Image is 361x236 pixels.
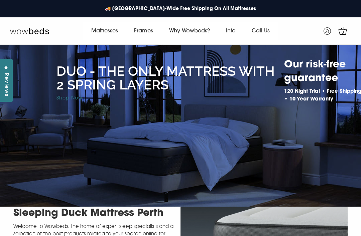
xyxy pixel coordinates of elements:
[2,73,10,96] span: Reviews
[56,64,281,91] h2: Duo - the only mattress with 2 spring layers
[13,207,180,221] h1: Sleeping Duck Mattress Perth
[126,22,161,40] a: Frames
[340,29,346,36] span: 0
[161,22,218,40] a: Why Wowbeds?
[218,22,244,40] a: Info
[83,22,126,40] a: Mattresses
[102,2,259,16] a: 🚚 [GEOGRAPHIC_DATA]-Wide Free Shipping On All Mattresses
[10,27,49,34] img: Wow Beds Logo
[244,22,278,40] a: Call Us
[334,23,351,39] a: 0
[56,96,83,101] a: Shop Now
